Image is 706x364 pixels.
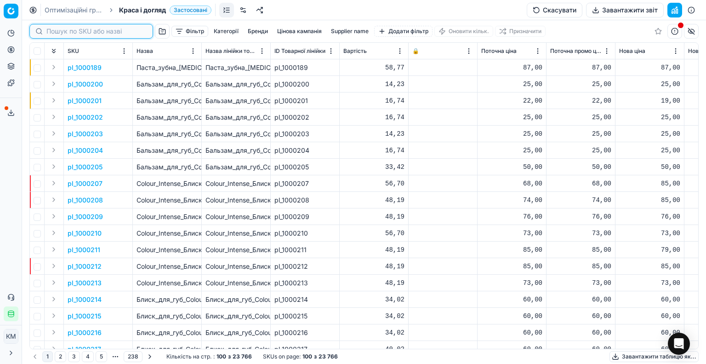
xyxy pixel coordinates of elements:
[68,262,102,271] button: pl_1000212
[205,328,267,337] div: Блиск_для_губ_Colour_Intense_Pop_Neon_[MEDICAL_DATA]_10_мл_(03_банан)
[619,162,680,172] div: 50,00
[274,328,336,337] div: pl_1000216
[68,80,103,89] p: pl_1000200
[48,62,59,73] button: Expand
[68,351,80,362] button: 3
[274,96,336,105] div: pl_1000201
[274,80,336,89] div: pl_1000200
[550,96,611,105] div: 22,00
[619,229,680,238] div: 73,00
[274,295,336,304] div: pl_1000214
[68,113,103,122] p: pl_1000202
[550,129,611,139] div: 25,00
[619,47,645,55] span: Нова ціна
[205,129,267,139] div: Бальзам_для_губ_Colour_Intense_Balamce_5_г_(02_ківі)
[48,144,59,156] button: Expand
[343,129,404,139] div: 14,23
[327,26,372,37] button: Supplier name
[314,353,317,360] strong: з
[205,113,267,122] div: Бальзам_для_губ_Colour_Intense_Balamce_5_г_(03_цитрус)
[55,351,66,362] button: 2
[495,26,546,37] button: Призначити
[619,63,680,72] div: 87,00
[205,345,267,354] div: Блиск_для_губ_Colour_Intense_Pop_Neon_[MEDICAL_DATA]_10_мл_(02_екзотик)
[481,245,542,254] div: 85,00
[4,329,18,343] span: КM
[274,212,336,221] div: pl_1000209
[619,345,680,354] div: 60,00
[274,229,336,238] div: pl_1000210
[68,245,100,254] button: pl_1000211
[68,295,102,304] button: pl_1000214
[550,80,611,89] div: 25,00
[137,212,198,221] p: Colour_Intense_Блиск_для_губ__Jelly_Gloss__глянець_відтінок_04_(шимер_рум'янець)_6_мл
[68,129,103,139] button: pl_1000203
[668,333,690,355] div: Open Intercom Messenger
[527,3,582,17] button: Скасувати
[274,113,336,122] div: pl_1000202
[550,312,611,321] div: 60,00
[481,113,542,122] div: 25,00
[274,47,325,55] span: ID Товарної лінійки
[343,328,404,337] div: 34,02
[619,96,680,105] div: 19,00
[137,328,198,337] p: Блиск_для_губ_Colour_Intense_Pop_Neon_[MEDICAL_DATA]_10_мл_(03_банан)
[68,345,101,354] button: pl_1000217
[166,353,252,360] div: :
[412,47,419,55] span: 🔒
[137,80,198,89] p: Бальзам_для_губ_Colour_Intense_Balamce_5_г_(05_манго)
[205,146,267,155] div: Бальзам_для_губ_Colour_Intense_Balamce_5_г_(01_ваніль)
[343,196,404,205] div: 48,19
[481,345,542,354] div: 60,00
[619,245,680,254] div: 79,00
[68,328,102,337] p: pl_1000216
[68,312,101,321] button: pl_1000215
[137,262,198,271] p: Colour_Intense_Блиск_для_губ__Jelly_Gloss_глянець_відтінок_13_(перець)_6_мл_
[550,245,611,254] div: 85,00
[343,113,404,122] div: 16,74
[68,146,103,155] p: pl_1000204
[205,179,267,188] div: Colour_Intense_Блиск_для_губ__Jelly_Gloss_глянець_відтінок_08_(шимер_морозний)_6_мл
[205,312,267,321] div: Блиск_для_губ_Colour_Intense_Pop_Neon_[MEDICAL_DATA]_10_мл_(04_цитрус)
[481,47,517,55] span: Поточна ціна
[137,229,198,238] p: Colour_Intense_Блиск_для_губ__Jelly_Gloss_гдянець_відтінок_03_(шимер_персик)6_мл
[343,47,367,55] span: Вартість
[48,111,59,122] button: Expand
[550,113,611,122] div: 25,00
[205,295,267,304] div: Блиск_для_губ_Colour_Intense_Pop_Neon_[MEDICAL_DATA]_10_мл_(05_ягода)
[343,312,404,321] div: 34,02
[274,146,336,155] div: pl_1000204
[550,295,611,304] div: 60,00
[68,179,102,188] button: pl_1000207
[205,80,267,89] div: Бальзам_для_губ_Colour_Intense_Balamce_5_г_(05_манго)
[619,262,680,271] div: 85,00
[137,278,198,288] p: Colour_Intense_Блиск_для_губ__Jelly_Gloss_глянець_відтінок_11_(голографік)_6_мл_
[48,178,59,189] button: Expand
[343,162,404,172] div: 33,42
[48,194,59,205] button: Expand
[48,128,59,139] button: Expand
[481,295,542,304] div: 60,00
[137,312,198,321] p: Блиск_для_губ_Colour_Intense_Pop_Neon_[MEDICAL_DATA]_10_мл_(04_цитрус)
[48,277,59,288] button: Expand
[481,96,542,105] div: 22,00
[137,245,198,254] p: Colour_Intense_Блиск_для_губ__Jelly_Gloss_глянець_відтінок_10_(шимер_тилесний)_6_мл
[274,262,336,271] div: pl_1000212
[42,351,53,362] button: 1
[137,146,198,155] p: Бальзам_для_губ_Colour_Intense_Balamce_5_г_(01_ваніль)
[481,278,542,288] div: 73,00
[144,351,155,362] button: Go to next page
[550,229,611,238] div: 73,00
[273,26,325,37] button: Цінова кампанія
[343,229,404,238] div: 56,70
[619,295,680,304] div: 60,00
[274,129,336,139] div: pl_1000203
[124,351,142,362] button: 238
[46,27,147,36] input: Пошук по SKU або назві
[550,179,611,188] div: 68,00
[48,95,59,106] button: Expand
[205,47,257,55] span: Назва лінійки товарів
[619,80,680,89] div: 25,00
